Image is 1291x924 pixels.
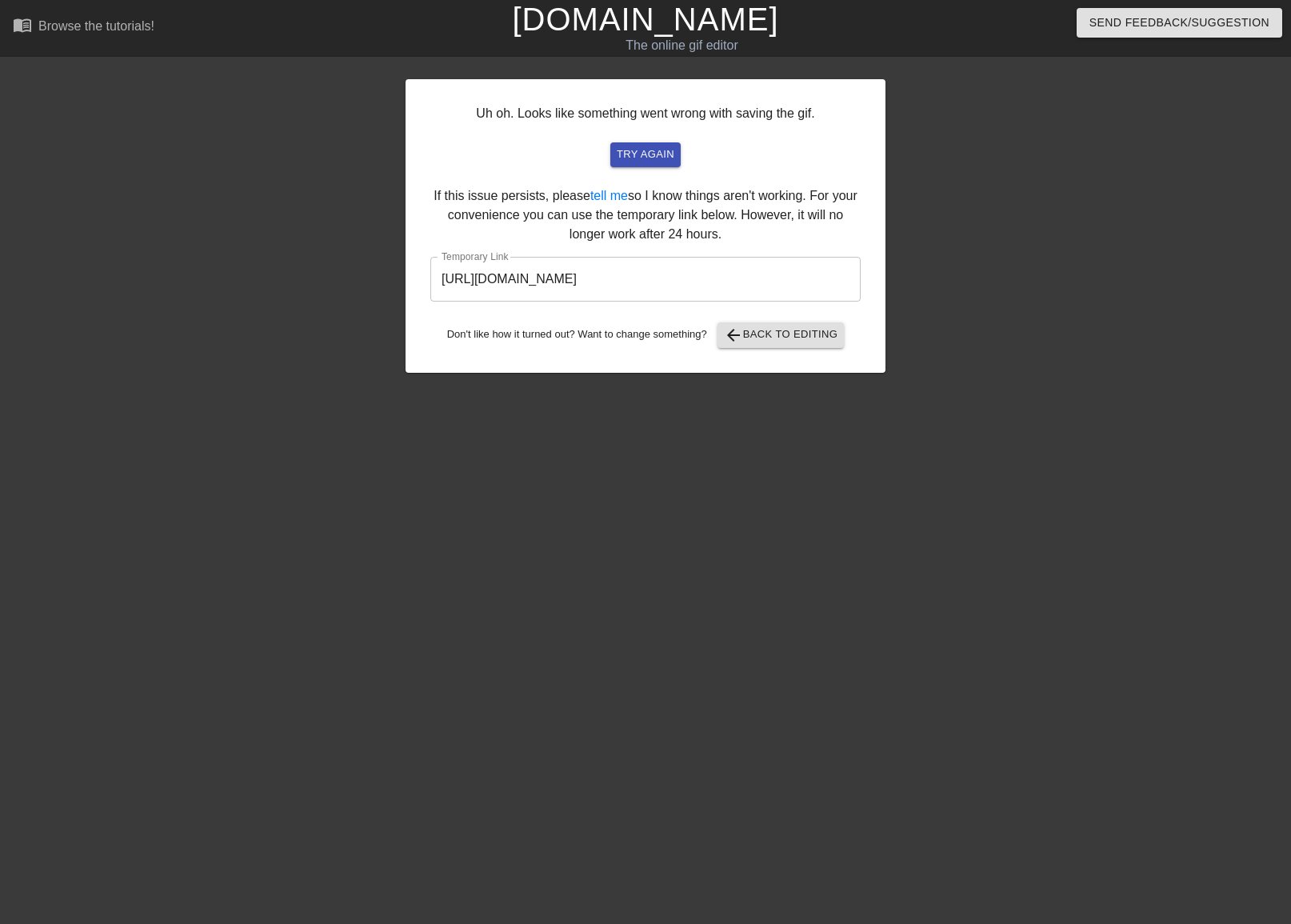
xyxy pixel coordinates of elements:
span: Send Feedback/Suggestion [1089,13,1269,33]
a: [DOMAIN_NAME] [512,2,778,37]
button: Send Feedback/Suggestion [1077,8,1282,38]
a: tell me [590,189,628,202]
div: Don't like how it turned out? Want to change something? [430,322,861,348]
span: Back to Editing [724,326,838,345]
div: Uh oh. Looks like something went wrong with saving the gif. If this issue persists, please so I k... [406,79,885,373]
a: Browse the tutorials! [13,15,154,40]
div: The online gif editor [438,36,925,55]
button: try again [610,142,681,167]
span: try again [617,146,674,164]
span: menu_book [13,15,32,34]
input: bare [430,257,861,302]
span: arrow_back [724,326,743,345]
button: Back to Editing [717,322,845,348]
div: Browse the tutorials! [38,19,154,33]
